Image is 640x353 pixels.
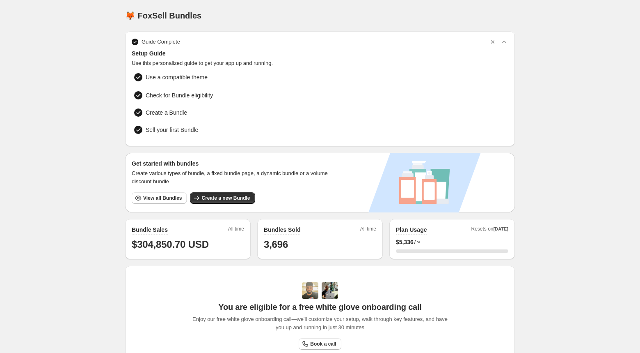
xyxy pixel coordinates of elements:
img: Adi [302,282,318,299]
button: Create a new Bundle [190,192,255,204]
span: All time [360,226,376,235]
span: Resets on [471,226,509,235]
span: Create a new Bundle [201,195,250,201]
span: Book a call [310,341,336,347]
img: Prakhar [322,282,338,299]
span: [DATE] [494,226,508,231]
h2: Bundle Sales [132,226,168,234]
h1: $304,850.70 USD [132,238,244,251]
span: Guide Complete [142,38,180,46]
h2: Plan Usage [396,226,427,234]
h2: Bundles Sold [264,226,300,234]
span: All time [228,226,244,235]
h3: Get started with bundles [132,159,336,168]
span: Use a compatible theme [146,73,453,81]
a: Book a call [299,338,341,350]
span: Enjoy our free white glove onboarding call—we'll customize your setup, walk through key features,... [188,315,452,332]
div: / [396,238,508,246]
span: View all Bundles [143,195,182,201]
h1: 🦊 FoxSell Bundles [125,11,201,21]
span: Create various types of bundle, a fixed bundle page, a dynamic bundle or a volume discount bundle [132,169,336,186]
span: Sell your first Bundle [146,126,264,134]
span: ∞ [416,239,420,245]
span: $ 5,336 [396,238,414,246]
span: Create a Bundle [146,108,187,117]
span: Check for Bundle eligibility [146,91,213,99]
span: Setup Guide [132,49,508,58]
span: You are eligible for a free white glove onboarding call [218,302,421,312]
button: View all Bundles [132,192,187,204]
span: Use this personalized guide to get your app up and running. [132,59,508,67]
h1: 3,696 [264,238,376,251]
